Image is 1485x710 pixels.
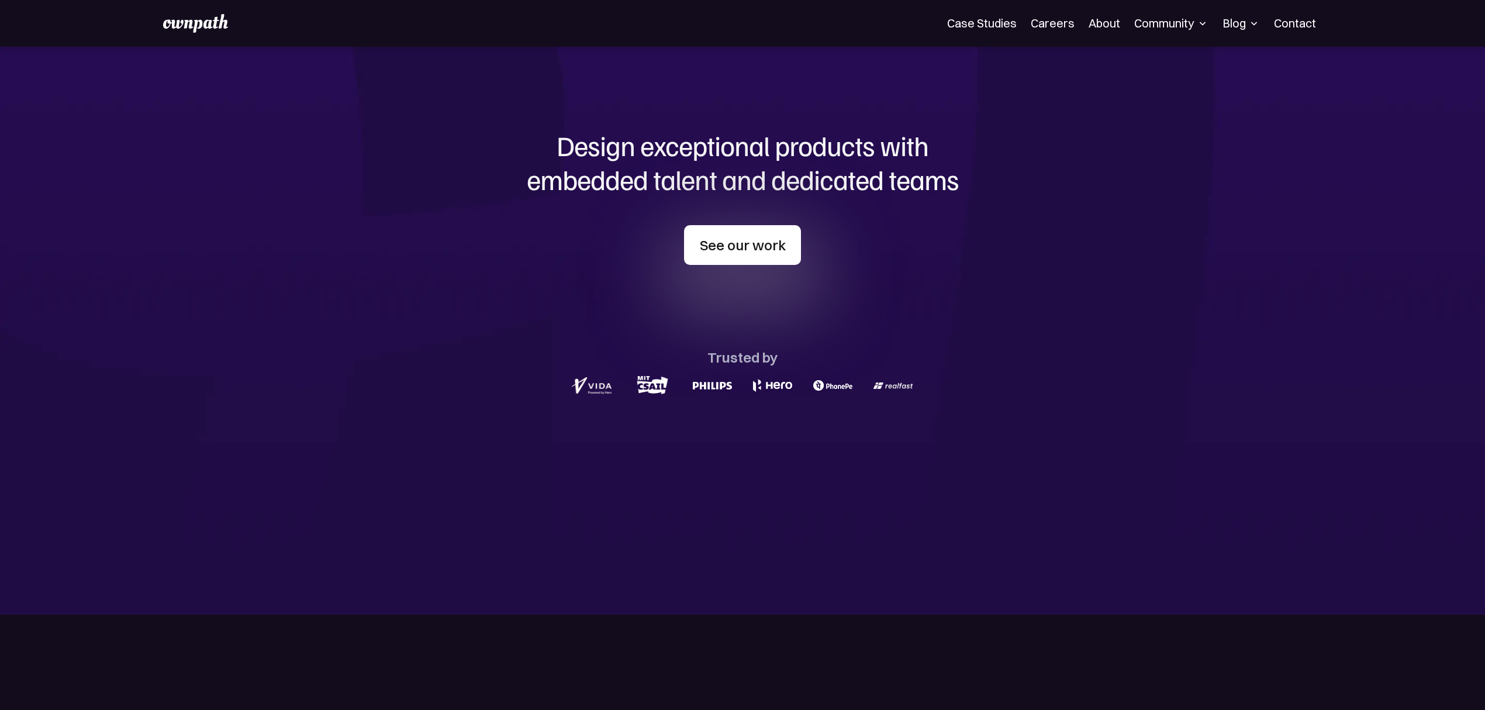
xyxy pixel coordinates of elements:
[1222,16,1260,30] div: Blog
[1134,16,1208,30] div: Community
[1031,16,1075,30] a: Careers
[707,349,778,366] div: Trusted by
[947,16,1017,30] a: Case Studies
[684,225,801,265] a: See our work
[1089,16,1120,30] a: About
[1274,16,1316,30] a: Contact
[462,129,1023,196] h1: Design exceptional products with embedded talent and dedicated teams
